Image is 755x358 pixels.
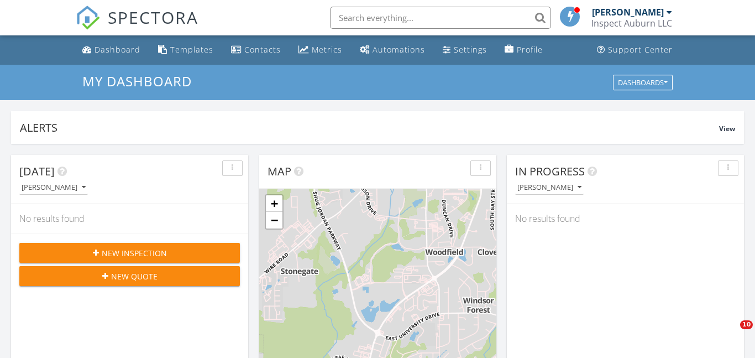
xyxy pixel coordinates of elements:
div: Templates [170,44,213,55]
div: [PERSON_NAME] [592,7,664,18]
a: Settings [438,40,491,60]
a: Support Center [593,40,677,60]
a: Metrics [294,40,347,60]
span: My Dashboard [82,72,192,90]
button: New Inspection [19,243,240,263]
div: Inspect Auburn LLC [591,18,672,29]
div: Contacts [244,44,281,55]
span: In Progress [515,164,585,179]
div: Alerts [20,120,719,135]
a: Contacts [227,40,285,60]
a: Zoom in [266,195,282,212]
a: Company Profile [500,40,547,60]
span: View [719,124,735,133]
div: [PERSON_NAME] [22,184,86,191]
div: Metrics [312,44,342,55]
a: SPECTORA [76,15,198,38]
button: New Quote [19,266,240,286]
div: Dashboard [95,44,140,55]
a: Zoom out [266,212,282,229]
button: [PERSON_NAME] [19,180,88,195]
img: The Best Home Inspection Software - Spectora [76,6,100,30]
span: New Inspection [102,247,167,259]
span: Map [268,164,291,179]
div: [PERSON_NAME] [517,184,581,191]
div: Profile [517,44,543,55]
a: Templates [154,40,218,60]
span: SPECTORA [108,6,198,29]
div: No results found [11,204,248,234]
input: Search everything... [330,7,551,29]
div: Automations [373,44,425,55]
div: Dashboards [618,79,668,86]
a: Dashboard [78,40,145,60]
iframe: Intercom live chat [717,320,744,347]
div: Support Center [608,44,673,55]
div: No results found [507,204,744,234]
span: New Quote [111,271,158,282]
button: Dashboards [613,75,673,90]
button: [PERSON_NAME] [515,180,584,195]
div: Settings [454,44,487,55]
span: 10 [740,320,753,329]
span: [DATE] [19,164,55,179]
a: Automations (Basic) [355,40,429,60]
